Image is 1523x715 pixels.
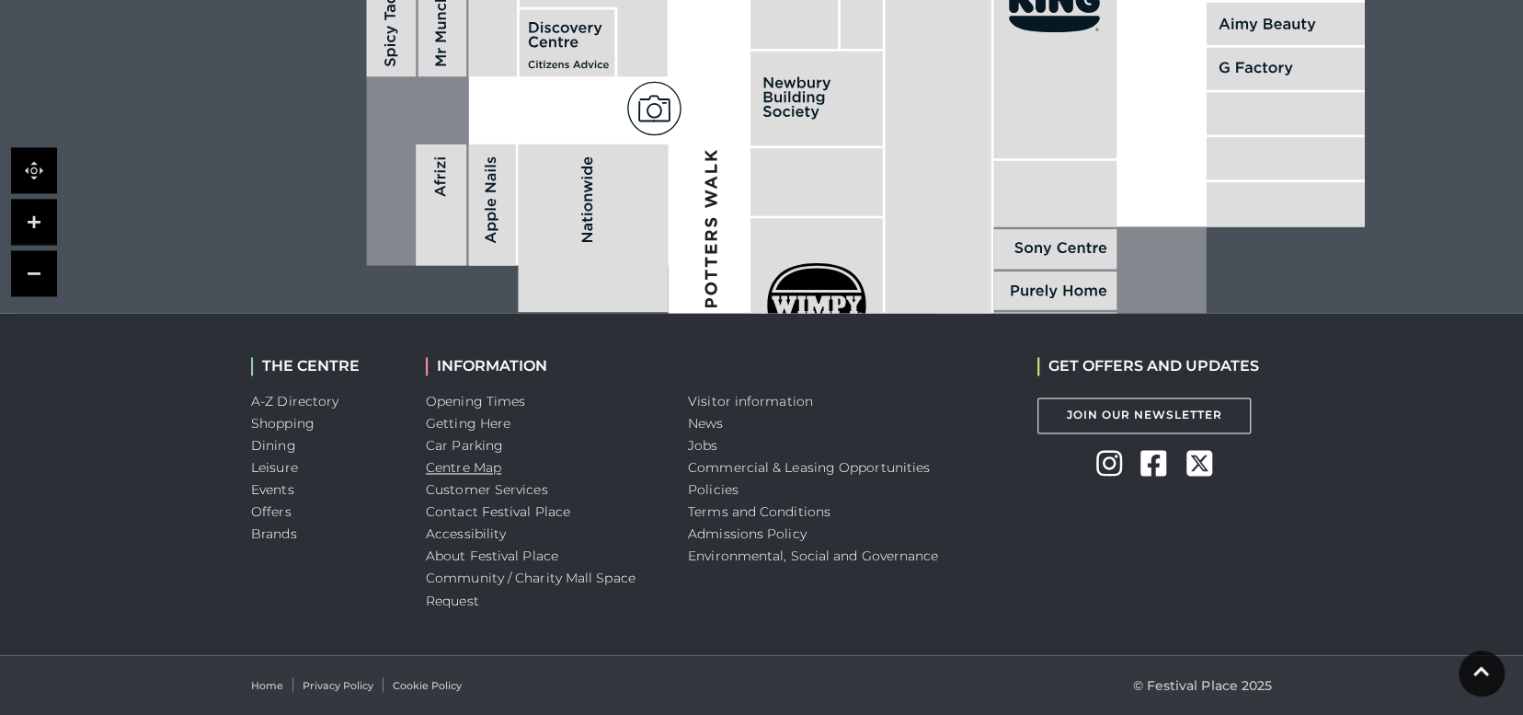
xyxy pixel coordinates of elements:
[251,459,298,476] a: Leisure
[426,525,506,542] a: Accessibility
[688,459,930,476] a: Commercial & Leasing Opportunities
[426,548,558,564] a: About Festival Place
[688,503,830,520] a: Terms and Conditions
[393,677,462,693] a: Cookie Policy
[251,503,292,520] a: Offers
[426,415,510,432] a: Getting Here
[426,459,501,476] a: Centre Map
[426,393,525,409] a: Opening Times
[688,393,813,409] a: Visitor information
[688,548,938,564] a: Environmental, Social and Governance
[251,677,283,693] a: Home
[303,677,373,693] a: Privacy Policy
[426,437,503,454] a: Car Parking
[688,481,739,498] a: Policies
[426,481,548,498] a: Customer Services
[688,437,717,454] a: Jobs
[251,393,338,409] a: A-Z Directory
[688,415,723,432] a: News
[251,481,294,498] a: Events
[426,503,570,520] a: Contact Festival Place
[251,357,398,375] h2: THE CENTRE
[1132,674,1272,696] p: © Festival Place 2025
[251,437,296,454] a: Dining
[1037,398,1251,433] a: Join Our Newsletter
[1037,357,1259,375] h2: GET OFFERS AND UPDATES
[688,525,807,542] a: Admissions Policy
[251,525,297,542] a: Brands
[251,415,315,432] a: Shopping
[426,357,660,375] h2: INFORMATION
[426,570,636,608] a: Community / Charity Mall Space Request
